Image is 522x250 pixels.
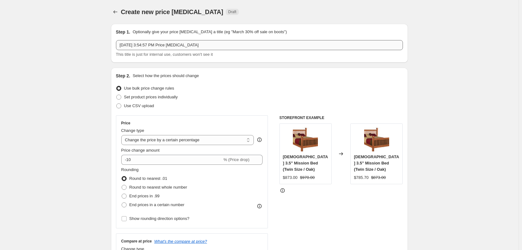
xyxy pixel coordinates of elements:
[293,127,318,152] img: Amish_3.5_Mission_Bed_80x.jpg
[283,174,298,181] div: $873.00
[116,40,403,50] input: 30% off holiday sale
[121,148,160,153] span: Price change amount
[371,174,386,181] strike: $873.00
[283,154,328,172] span: [DEMOGRAPHIC_DATA] 3.5" Mission Bed (Twin Size / Oak)
[223,157,249,162] span: % (Price drop)
[124,95,178,99] span: Set product prices individually
[121,239,152,244] h3: Compare at price
[124,103,154,108] span: Use CSV upload
[354,174,369,181] div: $785.70
[116,52,213,57] span: This title is just for internal use, customers won't see it
[129,216,189,221] span: Show rounding direction options?
[133,29,287,35] p: Optionally give your price [MEDICAL_DATA] a title (eg "March 30% off sale on boots")
[300,174,315,181] strike: $970.00
[121,128,144,133] span: Change type
[121,155,222,165] input: -15
[228,9,236,14] span: Draft
[121,121,130,126] h3: Price
[279,115,403,120] h6: STOREFRONT EXAMPLE
[129,202,184,207] span: End prices in a certain number
[133,73,199,79] p: Select how the prices should change
[256,137,263,143] div: help
[116,73,130,79] h2: Step 2.
[354,154,399,172] span: [DEMOGRAPHIC_DATA] 3.5" Mission Bed (Twin Size / Oak)
[121,8,223,15] span: Create new price [MEDICAL_DATA]
[129,194,160,198] span: End prices in .99
[129,185,187,190] span: Round to nearest whole number
[111,8,120,16] button: Price change jobs
[154,239,207,244] button: What's the compare at price?
[124,86,174,91] span: Use bulk price change rules
[121,167,139,172] span: Rounding
[364,127,389,152] img: Amish_3.5_Mission_Bed_80x.jpg
[116,29,130,35] h2: Step 1.
[129,176,167,181] span: Round to nearest .01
